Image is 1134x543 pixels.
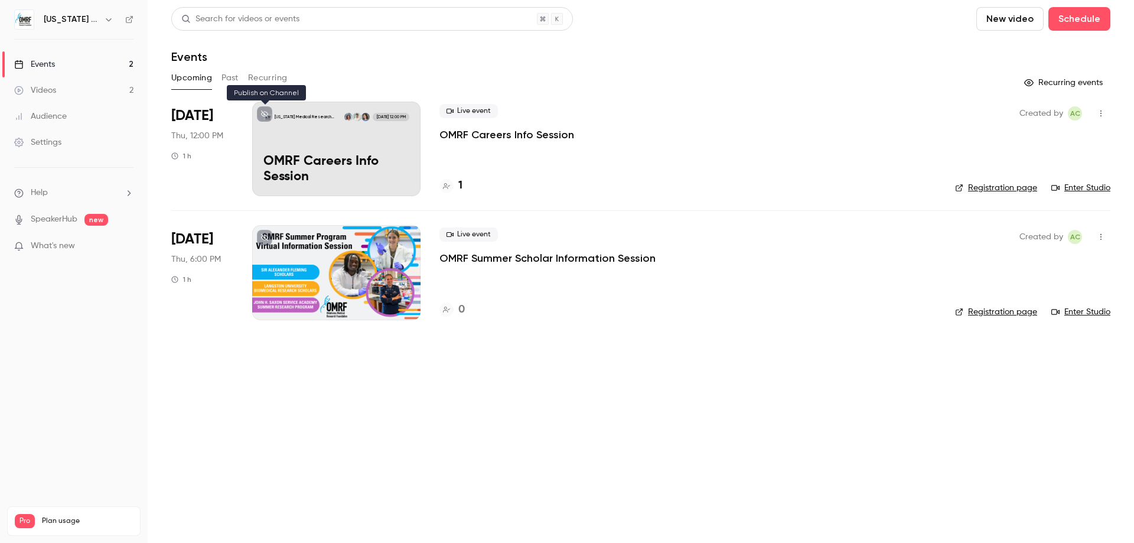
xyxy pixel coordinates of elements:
[171,130,223,142] span: Thu, 12:00 PM
[252,102,421,196] a: OMRF Careers Info Session[US_STATE] Medical Research FoundationJennifer AllenwoodJ. Joel SolísAsh...
[171,230,213,249] span: [DATE]
[14,110,67,122] div: Audience
[1051,182,1110,194] a: Enter Studio
[955,306,1037,318] a: Registration page
[976,7,1044,31] button: New video
[344,113,353,121] img: Ashley Cheyney, Ph.D.
[361,113,370,121] img: Jennifer Allenwood
[84,214,108,226] span: new
[31,213,77,226] a: SpeakerHub
[221,69,239,87] button: Past
[439,128,574,142] a: OMRF Careers Info Session
[171,151,191,161] div: 1 h
[1048,7,1110,31] button: Schedule
[14,58,55,70] div: Events
[14,136,61,148] div: Settings
[353,113,361,121] img: J. Joel Solís
[439,302,465,318] a: 0
[1070,230,1080,244] span: AC
[439,227,498,242] span: Live event
[1019,106,1063,121] span: Created by
[439,178,462,194] a: 1
[44,14,99,25] h6: [US_STATE] Medical Research Foundation
[1068,230,1082,244] span: Ashley Cheyney
[439,104,498,118] span: Live event
[31,187,48,199] span: Help
[458,178,462,194] h4: 1
[1019,73,1110,92] button: Recurring events
[955,182,1037,194] a: Registration page
[439,251,656,265] a: OMRF Summer Scholar Information Session
[171,225,233,320] div: Oct 23 Thu, 6:00 PM (America/Chicago)
[248,69,288,87] button: Recurring
[14,187,133,199] li: help-dropdown-opener
[275,114,344,120] p: [US_STATE] Medical Research Foundation
[31,240,75,252] span: What's new
[1068,106,1082,121] span: Ashley Cheyney
[14,84,56,96] div: Videos
[1051,306,1110,318] a: Enter Studio
[15,514,35,528] span: Pro
[1070,106,1080,121] span: AC
[171,50,207,64] h1: Events
[171,106,213,125] span: [DATE]
[171,275,191,284] div: 1 h
[171,253,221,265] span: Thu, 6:00 PM
[181,13,299,25] div: Search for videos or events
[171,69,212,87] button: Upcoming
[42,516,133,526] span: Plan usage
[171,102,233,196] div: Oct 9 Thu, 12:00 PM (America/Chicago)
[373,113,409,121] span: [DATE] 12:00 PM
[15,10,34,29] img: Oklahoma Medical Research Foundation
[263,154,409,185] p: OMRF Careers Info Session
[458,302,465,318] h4: 0
[1019,230,1063,244] span: Created by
